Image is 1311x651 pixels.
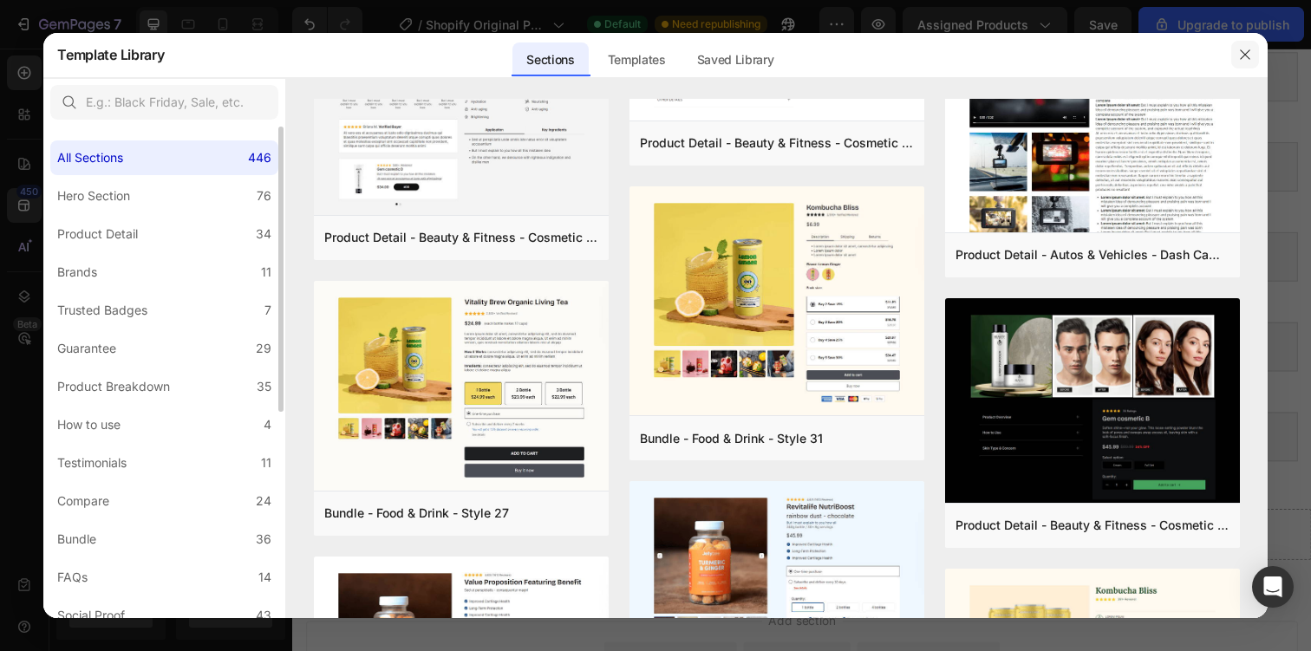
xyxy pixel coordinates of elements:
span: Add section [479,575,562,593]
div: Templates [594,42,680,77]
h2: Template Library [57,32,164,77]
div: 35 [257,376,271,397]
div: 4 [264,414,271,435]
div: 34 [256,224,271,244]
div: Product Detail - Beauty & Fitness - Cosmetic - Style 16 [640,133,914,153]
div: Sections [512,42,588,77]
div: Testimonials [57,452,127,473]
div: FAQs [57,567,88,588]
div: 446 [248,147,271,168]
img: bd31.png [629,186,924,420]
div: 24 [256,491,271,511]
div: Trusted Badges [57,300,147,321]
img: bd27.png [314,281,609,494]
div: Bundle [57,529,96,550]
div: Product Detail - Beauty & Fitness - Cosmetic - Style 18 [324,227,598,248]
div: 29 [256,338,271,359]
div: 11 [261,452,271,473]
div: Social Proof [57,605,125,626]
div: Product Detail - Autos & Vehicles - Dash Cam - Style 36 [956,244,1229,265]
div: Bundle - Food & Drink - Style 31 [640,428,823,449]
div: Product Breakdown [57,376,170,397]
div: Bundle - Food & Drink - Style 27 [324,503,509,524]
div: How to use [57,414,121,435]
div: Product Detail [57,224,138,244]
div: Saved Library [683,42,788,77]
div: 76 [257,186,271,206]
span: Shopify section: collapsible-content [429,386,639,407]
div: Product Detail - Beauty & Fitness - Cosmetic - Style 17 [956,515,1229,536]
div: 7 [264,300,271,321]
div: Add blank section [597,614,702,632]
div: Hero Section [57,186,130,206]
span: Shopify section: testimonials [450,294,618,315]
div: Open Intercom Messenger [1252,566,1294,608]
span: Shopify section: vertical-ticker [445,18,623,39]
div: 14 [258,567,271,588]
span: Shopify section: results [466,202,603,223]
div: All Sections [57,147,123,168]
div: 43 [256,605,271,626]
div: Guarantee [57,338,116,359]
div: Choose templates [334,614,439,632]
div: Brands [57,262,97,283]
span: Shopify section: horizontal-ticker [438,110,630,131]
div: Drop element here [485,489,577,503]
div: Compare [57,491,109,511]
div: 11 [261,262,271,283]
img: pr12.png [945,298,1240,506]
div: Generate layout [470,614,561,632]
input: E.g.: Black Friday, Sale, etc. [50,85,278,120]
div: 36 [256,529,271,550]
